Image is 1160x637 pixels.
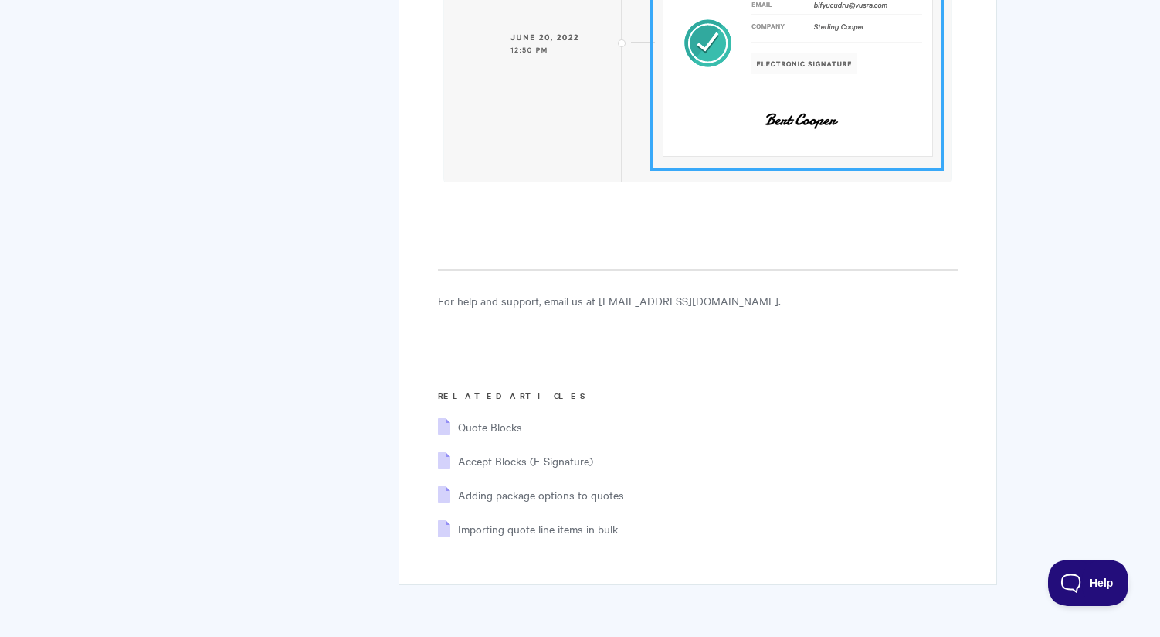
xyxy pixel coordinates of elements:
a: Importing quote line items in bulk [458,521,618,537]
a: Quote Blocks [458,419,522,434]
h3: Related Articles [438,388,958,404]
iframe: Toggle Customer Support [1048,560,1129,606]
a: Adding package options to quotes [458,487,624,502]
a: Accept Blocks (E-Signature) [458,453,593,468]
p: For help and support, email us at [EMAIL_ADDRESS][DOMAIN_NAME]. [438,291,958,310]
